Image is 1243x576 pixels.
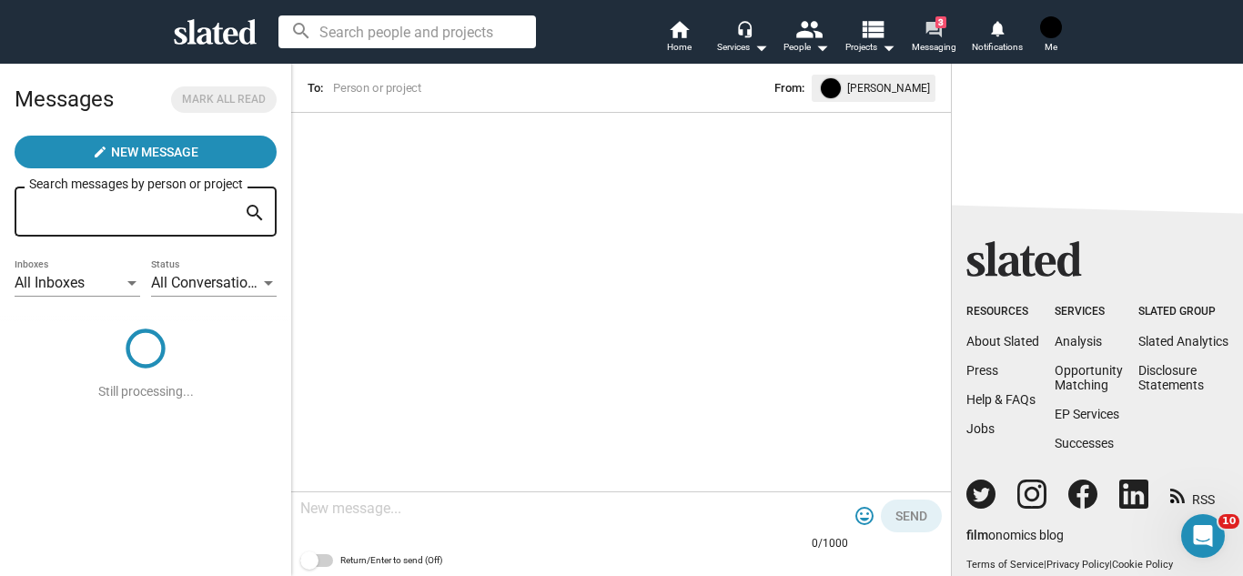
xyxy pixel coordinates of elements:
input: Person or project [330,79,597,97]
mat-icon: arrow_drop_down [877,36,899,58]
iframe: Intercom live chat [1181,514,1225,558]
button: Projects [838,18,902,58]
span: Home [667,36,692,58]
mat-icon: notifications [988,19,1006,36]
span: 3 [935,16,946,28]
button: Services [711,18,774,58]
input: Search people and projects [278,15,536,48]
a: Jobs [966,421,995,436]
a: 3Messaging [902,18,965,58]
a: RSS [1170,480,1215,509]
a: Privacy Policy [1046,559,1109,571]
a: Analysis [1055,334,1102,349]
a: filmonomics blog [966,512,1064,544]
span: film [966,528,988,542]
span: [PERSON_NAME] [847,78,930,98]
span: Me [1045,36,1057,58]
a: Cookie Policy [1112,559,1173,571]
span: Notifications [972,36,1023,58]
h2: Messages [15,77,114,121]
span: | [1044,559,1046,571]
span: To: [308,81,323,95]
div: Slated Group [1138,305,1228,319]
a: Press [966,363,998,378]
a: Successes [1055,436,1114,450]
div: Still processing... [98,383,194,400]
div: Services [1055,305,1123,319]
button: New Message [15,136,277,168]
div: Resources [966,305,1039,319]
mat-icon: headset_mic [736,20,753,36]
a: EP Services [1055,407,1119,421]
button: People [774,18,838,58]
span: 10 [1218,514,1239,529]
a: Help & FAQs [966,392,1036,407]
mat-icon: view_list [859,15,885,42]
span: New Message [111,136,198,168]
span: Messaging [912,36,956,58]
mat-hint: 0/1000 [812,537,848,551]
span: From: [774,78,804,98]
span: All Conversations [151,274,263,291]
a: Notifications [965,18,1029,58]
a: About Slated [966,334,1039,349]
mat-icon: search [244,199,266,227]
img: Jessica Frew [1040,16,1062,38]
a: DisclosureStatements [1138,363,1204,392]
a: Terms of Service [966,559,1044,571]
mat-icon: create [93,145,107,159]
a: Home [647,18,711,58]
span: Return/Enter to send (Off) [340,550,442,571]
mat-icon: tag_faces [854,505,875,527]
span: Projects [845,36,895,58]
img: undefined [821,78,841,98]
span: | [1109,559,1112,571]
a: Slated Analytics [1138,334,1228,349]
button: Send [881,500,942,532]
mat-icon: people [795,15,822,42]
div: People [783,36,829,58]
span: Mark all read [182,90,266,109]
mat-icon: forum [925,20,942,37]
mat-icon: arrow_drop_down [811,36,833,58]
span: Send [895,500,927,532]
div: Services [717,36,768,58]
span: All Inboxes [15,274,85,291]
button: Jessica FrewMe [1029,13,1073,60]
a: OpportunityMatching [1055,363,1123,392]
mat-icon: home [668,18,690,40]
mat-icon: arrow_drop_down [750,36,772,58]
button: Mark all read [171,86,277,113]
